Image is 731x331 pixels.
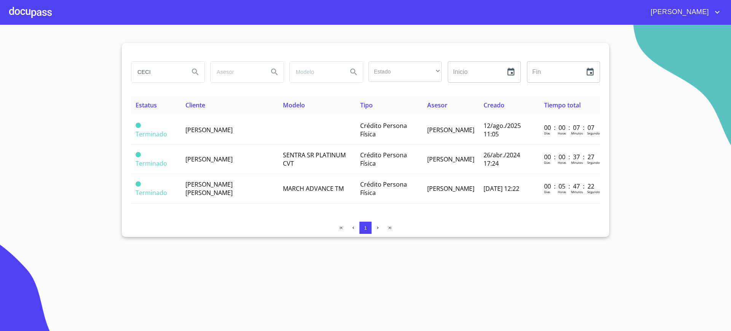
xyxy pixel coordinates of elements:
p: Minutos [571,160,583,165]
p: Horas [558,131,566,135]
p: Horas [558,160,566,165]
span: 26/abr./2024 17:24 [484,151,520,168]
span: 1 [364,225,367,231]
button: Search [265,63,284,81]
button: Search [345,63,363,81]
p: Horas [558,190,566,194]
span: SENTRA SR PLATINUM CVT [283,151,346,168]
span: Asesor [427,101,447,109]
span: Creado [484,101,504,109]
span: [PERSON_NAME] [427,184,474,193]
span: [PERSON_NAME] [645,6,713,18]
span: Terminado [136,152,141,157]
span: [PERSON_NAME] [185,155,233,163]
span: Tipo [360,101,373,109]
p: Dias [544,190,550,194]
span: Cliente [185,101,205,109]
span: Crédito Persona Física [360,151,407,168]
p: Segundos [587,160,601,165]
p: Minutos [571,190,583,194]
span: [PERSON_NAME] [PERSON_NAME] [185,180,233,197]
span: Estatus [136,101,157,109]
input: search [131,62,183,82]
span: Crédito Persona Física [360,180,407,197]
input: search [290,62,342,82]
input: search [211,62,262,82]
p: Dias [544,160,550,165]
span: Terminado [136,181,141,187]
span: Modelo [283,101,305,109]
p: 00 : 00 : 37 : 27 [544,153,595,161]
span: Tiempo total [544,101,581,109]
span: Terminado [136,159,167,168]
button: Search [186,63,204,81]
span: [PERSON_NAME] [427,126,474,134]
p: Dias [544,131,550,135]
span: Terminado [136,189,167,197]
p: 00 : 05 : 47 : 22 [544,182,595,190]
span: MARCH ADVANCE TM [283,184,344,193]
span: [PERSON_NAME] [427,155,474,163]
span: [DATE] 12:22 [484,184,519,193]
span: Terminado [136,123,141,128]
span: Crédito Persona Física [360,122,407,138]
button: account of current user [645,6,722,18]
p: Segundos [587,190,601,194]
div: ​ [369,61,442,82]
span: 12/ago./2025 11:05 [484,122,521,138]
p: 00 : 00 : 07 : 07 [544,123,595,132]
button: 1 [359,222,372,234]
p: Minutos [571,131,583,135]
span: Terminado [136,130,167,138]
p: Segundos [587,131,601,135]
span: [PERSON_NAME] [185,126,233,134]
